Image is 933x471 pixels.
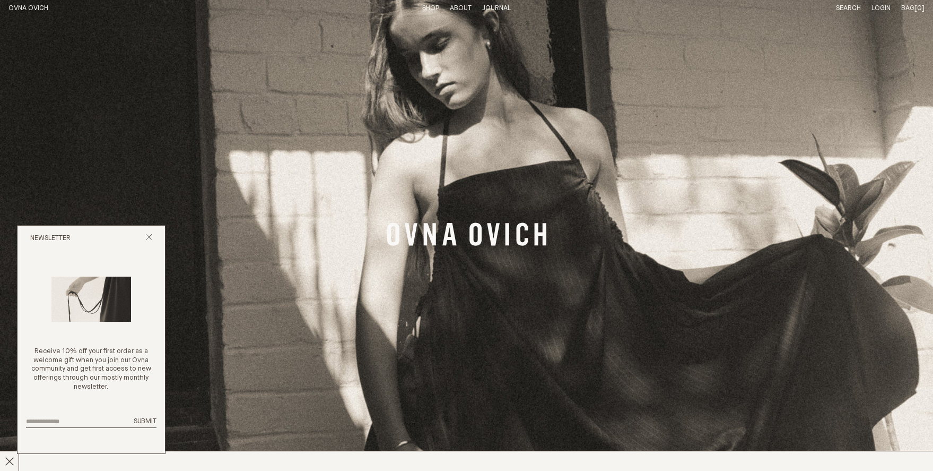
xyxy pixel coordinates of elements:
summary: About [450,4,472,13]
a: Home [8,5,48,12]
p: Receive 10% off your first order as a welcome gift when you join our Ovna community and get first... [26,347,156,392]
span: Submit [134,418,156,425]
span: Bag [901,5,914,12]
a: Login [871,5,891,12]
a: Shop [422,5,439,12]
button: Close popup [145,234,152,244]
a: Journal [482,5,511,12]
button: Submit [134,417,156,426]
span: [0] [914,5,925,12]
a: Search [836,5,861,12]
a: Banner Link [387,222,546,249]
h2: Newsletter [30,234,71,243]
